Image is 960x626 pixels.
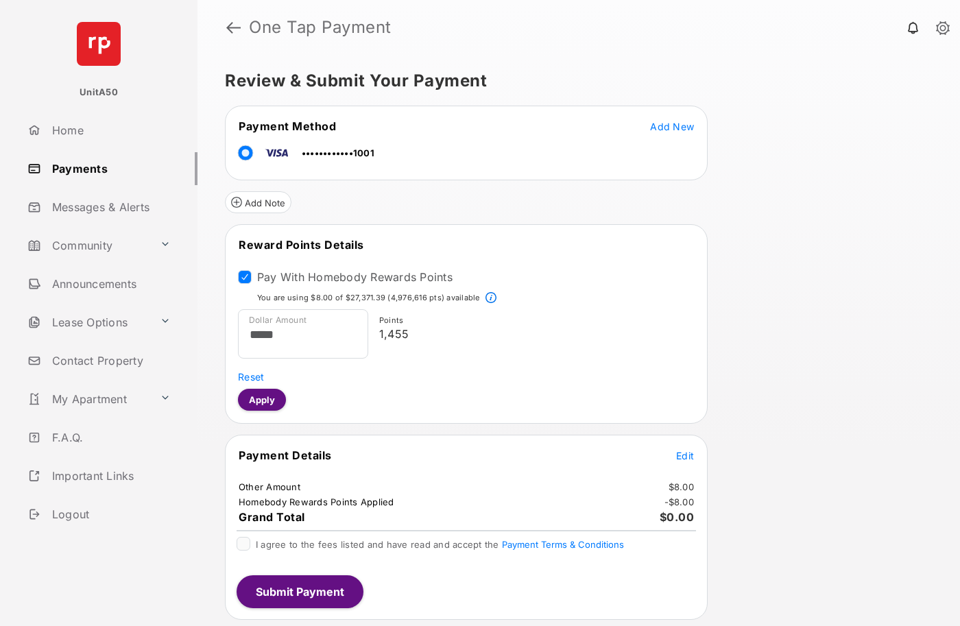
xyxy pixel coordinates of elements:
span: Edit [676,450,694,461]
strong: One Tap Payment [249,19,392,36]
span: Reward Points Details [239,238,364,252]
span: Reset [238,371,264,383]
a: Logout [22,498,197,531]
button: Reset [238,370,264,383]
button: Apply [238,389,286,411]
a: F.A.Q. [22,421,197,454]
h5: Review & Submit Your Payment [225,73,922,89]
button: I agree to the fees listed and have read and accept the [502,539,624,550]
a: My Apartment [22,383,154,416]
a: Home [22,114,197,147]
button: Add New [650,119,694,133]
td: Other Amount [238,481,301,493]
p: Points [379,315,689,326]
span: Payment Method [239,119,336,133]
a: Contact Property [22,344,197,377]
p: UnitA50 [80,86,118,99]
a: Important Links [22,459,176,492]
button: Submit Payment [237,575,363,608]
span: Grand Total [239,510,305,524]
button: Add Note [225,191,291,213]
a: Community [22,229,154,262]
a: Payments [22,152,197,185]
img: svg+xml;base64,PHN2ZyB4bWxucz0iaHR0cDovL3d3dy53My5vcmcvMjAwMC9zdmciIHdpZHRoPSI2NCIgaGVpZ2h0PSI2NC... [77,22,121,66]
span: ••••••••••••1001 [302,147,374,158]
a: Announcements [22,267,197,300]
span: $0.00 [660,510,695,524]
button: Edit [676,448,694,462]
p: You are using $8.00 of $27,371.39 (4,976,616 pts) available [257,292,480,304]
td: - $8.00 [664,496,695,508]
label: Pay With Homebody Rewards Points [257,270,453,284]
span: I agree to the fees listed and have read and accept the [256,539,624,550]
td: Homebody Rewards Points Applied [238,496,395,508]
span: Payment Details [239,448,332,462]
span: Add New [650,121,694,132]
a: Messages & Alerts [22,191,197,224]
a: Lease Options [22,306,154,339]
td: $8.00 [668,481,695,493]
p: 1,455 [379,326,689,342]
